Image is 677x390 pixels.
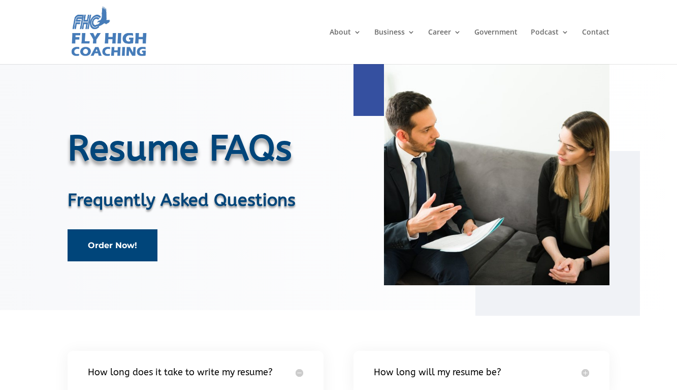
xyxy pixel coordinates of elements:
a: Career [428,28,461,64]
a: Order Now! [68,229,157,261]
strong: Resume FAQs [68,128,292,169]
a: Contact [582,28,609,64]
a: Business [374,28,415,64]
strong: Frequently Asked Questions [68,190,296,211]
a: Podcast [531,28,569,64]
img: Fly High Coaching [70,5,147,59]
h4: How long will my resume be? [374,366,589,379]
h4: How long does it take to write my resume? [88,366,303,379]
img: resume faq [384,59,609,285]
a: Government [474,28,518,64]
a: About [330,28,361,64]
